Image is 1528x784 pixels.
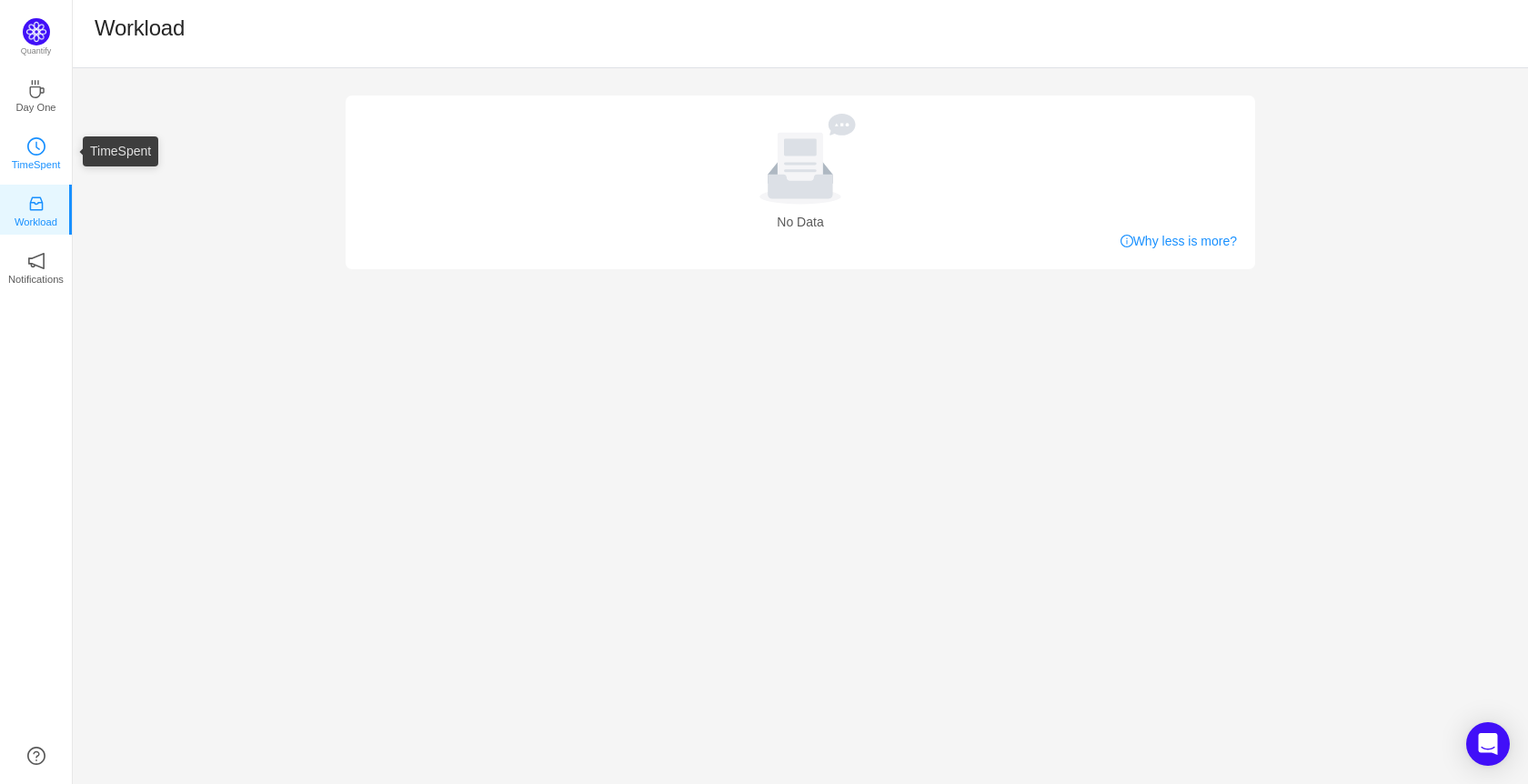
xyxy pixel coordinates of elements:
h1: Workload [95,15,185,42]
a: icon: coffeeDay One [27,85,45,104]
a: Why less is more? [1121,232,1237,251]
i: icon: notification [27,252,45,270]
div: Open Intercom Messenger [1466,722,1510,766]
p: Quantify [21,45,52,58]
a: icon: question-circle [27,747,45,765]
p: No Data [371,212,1230,232]
i: icon: inbox [27,195,45,213]
p: TimeSpent [12,156,61,173]
i: icon: coffee [27,80,45,98]
i: icon: info-circle [1121,235,1133,247]
p: Day One [15,99,55,116]
img: Quantify [23,18,50,45]
a: icon: inboxWorkload [27,200,45,218]
a: icon: clock-circleTimeSpent [27,143,45,161]
a: icon: notificationNotifications [27,257,45,276]
p: Notifications [8,271,64,287]
p: Workload [15,214,57,230]
i: icon: clock-circle [27,137,45,156]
